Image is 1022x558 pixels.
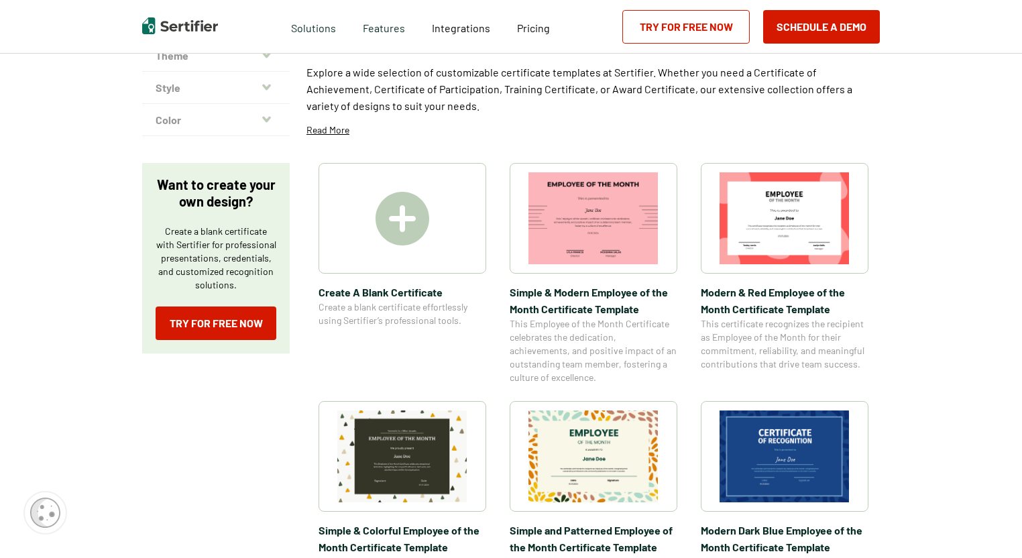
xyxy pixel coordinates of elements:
[319,522,486,555] span: Simple & Colorful Employee of the Month Certificate Template
[510,522,677,555] span: Simple and Patterned Employee of the Month Certificate Template
[156,176,276,210] p: Want to create your own design?
[306,123,349,137] p: Read More
[432,21,490,34] span: Integrations
[30,498,60,528] img: Cookie Popup Icon
[701,317,868,371] span: This certificate recognizes the recipient as Employee of the Month for their commitment, reliabil...
[510,163,677,384] a: Simple & Modern Employee of the Month Certificate TemplateSimple & Modern Employee of the Month C...
[142,40,290,72] button: Theme
[306,64,880,114] p: Explore a wide selection of customizable certificate templates at Sertifier. Whether you need a C...
[142,17,218,34] img: Sertifier | Digital Credentialing Platform
[142,104,290,136] button: Color
[517,21,550,34] span: Pricing
[955,494,1022,558] iframe: Chat Widget
[701,284,868,317] span: Modern & Red Employee of the Month Certificate Template
[517,18,550,35] a: Pricing
[720,410,850,502] img: Modern Dark Blue Employee of the Month Certificate Template
[432,18,490,35] a: Integrations
[319,300,486,327] span: Create a blank certificate effortlessly using Sertifier’s professional tools.
[363,18,405,35] span: Features
[528,410,659,502] img: Simple and Patterned Employee of the Month Certificate Template
[701,163,868,384] a: Modern & Red Employee of the Month Certificate TemplateModern & Red Employee of the Month Certifi...
[720,172,850,264] img: Modern & Red Employee of the Month Certificate Template
[376,192,429,245] img: Create A Blank Certificate
[510,317,677,384] span: This Employee of the Month Certificate celebrates the dedication, achievements, and positive impa...
[622,10,750,44] a: Try for Free Now
[701,522,868,555] span: Modern Dark Blue Employee of the Month Certificate Template
[142,72,290,104] button: Style
[337,410,467,502] img: Simple & Colorful Employee of the Month Certificate Template
[156,306,276,340] a: Try for Free Now
[763,10,880,44] button: Schedule a Demo
[528,172,659,264] img: Simple & Modern Employee of the Month Certificate Template
[291,18,336,35] span: Solutions
[319,284,486,300] span: Create A Blank Certificate
[510,284,677,317] span: Simple & Modern Employee of the Month Certificate Template
[156,225,276,292] p: Create a blank certificate with Sertifier for professional presentations, credentials, and custom...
